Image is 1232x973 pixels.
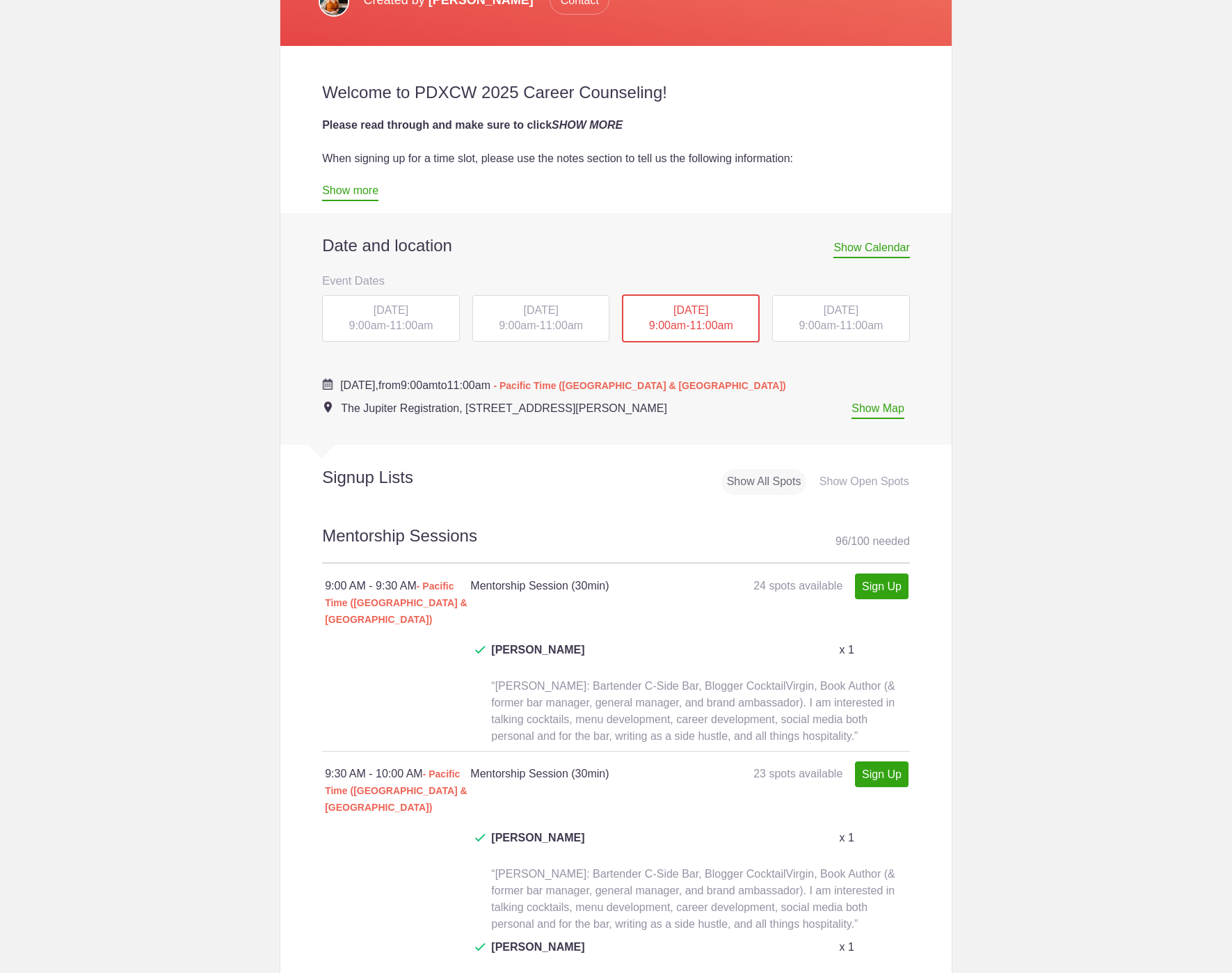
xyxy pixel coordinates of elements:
span: 24 spots available [753,580,842,592]
img: Check dark green [475,943,486,951]
span: [DATE] [523,304,558,316]
span: 23 spots available [753,768,842,780]
span: [PERSON_NAME] [491,830,584,863]
span: “[PERSON_NAME]: Bartender C-Side Bar, Blogger CocktailVirgin, Book Author (& former bar manager, ... [491,868,895,930]
span: 9:00am [649,319,686,331]
span: 9:00am [499,319,536,331]
div: - [772,295,910,342]
em: SHOW MORE [552,119,623,131]
h2: Date and location [322,235,910,256]
span: [PERSON_NAME] [491,642,584,675]
span: 11:00am [840,319,883,331]
span: 9:00am [349,319,386,331]
h2: Signup Lists [280,467,504,488]
img: Cal purple [322,379,333,390]
div: - [622,294,760,343]
a: Show Map [851,402,904,419]
button: [DATE] 9:00am-11:00am [621,294,760,344]
div: 96 100 needed [835,531,910,552]
span: Show Calendar [833,242,909,258]
div: - [322,295,460,342]
span: 11:00am [540,319,583,331]
span: [PERSON_NAME] [491,939,584,972]
button: [DATE] 9:00am-11:00am [321,294,461,343]
a: Show more [322,184,378,201]
span: 9:00am [799,319,835,331]
p: x 1 [839,642,854,658]
div: - [472,295,610,342]
button: [DATE] 9:00am-11:00am [472,294,611,343]
span: - Pacific Time ([GEOGRAPHIC_DATA] & [GEOGRAPHIC_DATA]) [325,768,467,813]
h3: Event Dates [322,270,910,291]
div: 9:00 AM - 9:30 AM [325,578,470,628]
a: Sign Up [855,761,909,787]
h2: Welcome to PDXCW 2025 Career Counseling! [322,82,910,103]
div: Show Open Spots [814,469,915,495]
div: 9:30 AM - 10:00 AM [325,766,470,816]
span: / [848,535,851,547]
h2: Mentorship Sessions [322,524,910,564]
a: Sign Up [855,573,909,599]
span: “[PERSON_NAME]: Bartender C-Side Bar, Blogger CocktailVirgin, Book Author (& former bar manager, ... [491,680,895,742]
img: Event location [324,402,332,413]
span: 11:00am [390,319,433,331]
img: Check dark green [475,834,486,842]
h4: Mentorship Session (30min) [470,578,689,594]
span: The Jupiter Registration, [STREET_ADDRESS][PERSON_NAME] [341,402,667,414]
img: Check dark green [475,646,486,654]
span: [DATE] [673,304,708,316]
span: 11:00am [447,379,490,391]
div: Show All Spots [721,469,807,495]
button: [DATE] 9:00am-11:00am [771,294,911,343]
span: - Pacific Time ([GEOGRAPHIC_DATA] & [GEOGRAPHIC_DATA]) [325,580,467,625]
span: [DATE], [340,379,378,391]
div: When signing up for a time slot, please use the notes section to tell us the following information: [322,150,910,167]
p: x 1 [839,830,854,846]
h4: Mentorship Session (30min) [470,766,689,782]
p: x 1 [839,939,854,956]
span: [DATE] [824,304,858,316]
span: - Pacific Time ([GEOGRAPHIC_DATA] & [GEOGRAPHIC_DATA]) [493,380,785,391]
span: 11:00am [690,319,733,331]
span: [DATE] [374,304,408,316]
span: from to [340,379,786,391]
strong: Please read through and make sure to click [322,119,623,131]
span: 9:00am [401,379,438,391]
